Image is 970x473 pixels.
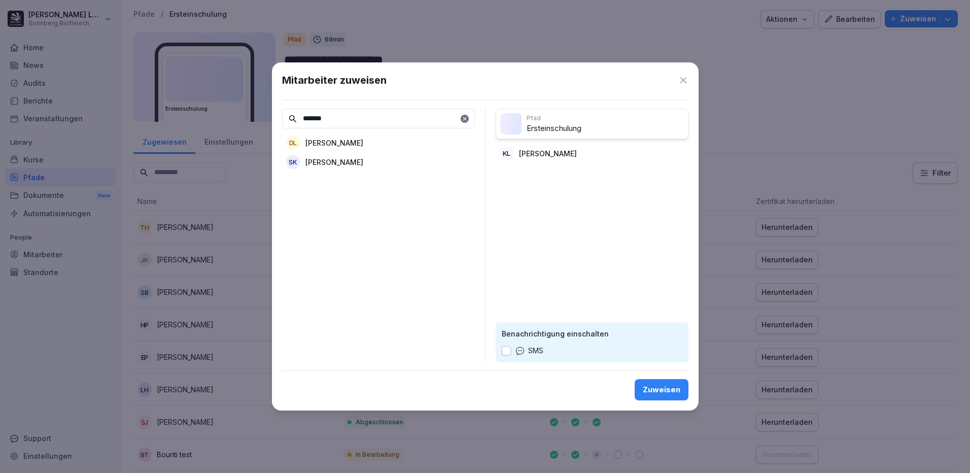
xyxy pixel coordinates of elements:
[528,345,543,356] p: SMS
[643,384,680,395] div: Zuweisen
[519,148,577,159] p: [PERSON_NAME]
[635,379,688,400] button: Zuweisen
[500,146,514,160] div: KL
[282,73,387,88] h1: Mitarbeiter zuweisen
[527,123,684,134] p: Ersteinschulung
[502,328,682,339] p: Benachrichtigung einschalten
[527,114,684,123] p: Pfad
[305,157,363,167] p: [PERSON_NAME]
[305,138,363,148] p: [PERSON_NAME]
[286,155,300,169] div: SK
[286,136,300,150] div: DL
